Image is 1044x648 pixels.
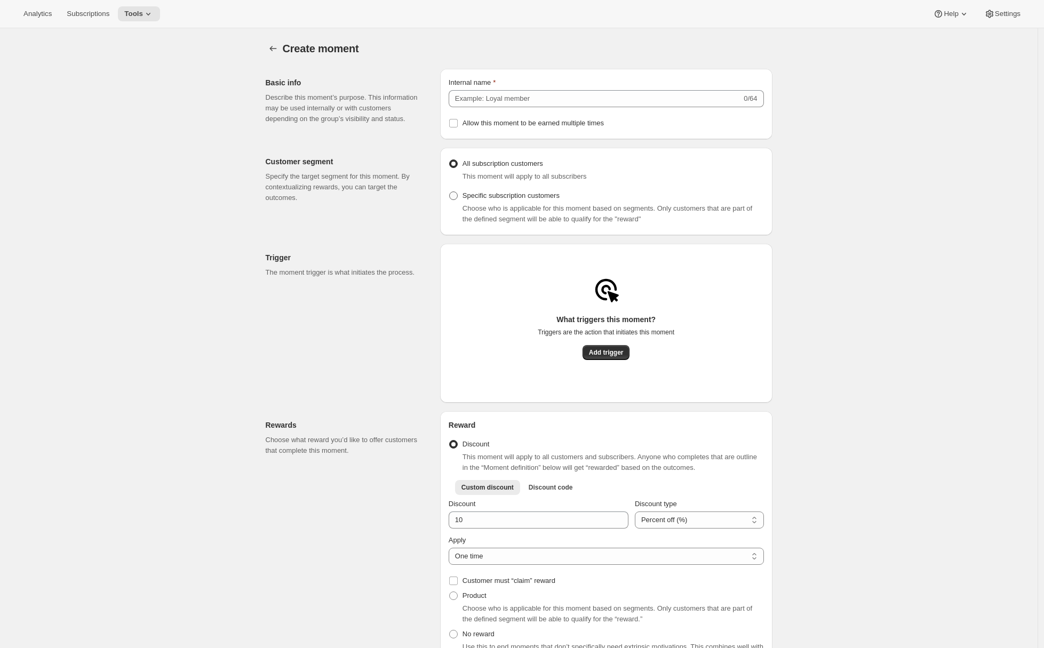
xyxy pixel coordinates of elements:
span: This moment will apply to all customers and subscribers. Anyone who completes that are outline in... [463,453,757,471]
span: No reward [463,630,495,638]
span: Discount code [529,483,573,492]
span: This moment will apply to all subscribers [463,172,587,180]
span: Choose who is applicable for this moment based on segments. Only customers that are part of the d... [463,604,752,623]
p: What triggers this moment? [538,314,674,325]
h2: Customer segment [266,156,423,167]
button: Tools [118,6,160,21]
h2: Reward [449,420,764,430]
span: Apply [449,536,466,544]
span: Custom discount [461,483,514,492]
span: Internal name [449,78,491,86]
span: Subscriptions [67,10,109,18]
span: Tools [124,10,143,18]
span: Discount [463,440,490,448]
span: Add trigger [589,348,624,357]
span: Help [944,10,958,18]
button: Add trigger [583,345,630,360]
span: Product [463,591,487,599]
span: All subscription customers [463,159,543,167]
button: Settings [978,6,1027,21]
span: Discount [449,500,476,508]
span: Create moment [283,43,359,54]
p: Specify the target segment for this moment. By contextualizing rewards, you can target the outcomes. [266,171,423,203]
input: Example: Loyal member [449,90,742,107]
button: Create moment [266,41,281,56]
p: Describe this moment’s purpose. This information may be used internally or with customers dependi... [266,92,423,124]
button: Discount codes [455,480,520,495]
span: Analytics [23,10,52,18]
button: Subscriptions [60,6,116,21]
span: Choose who is applicable for this moment based on segments. Only customers that are part of the d... [463,204,752,223]
span: Settings [995,10,1021,18]
button: Analytics [17,6,58,21]
span: Allow this moment to be earned multiple times [463,119,604,127]
h2: Basic info [266,77,423,88]
h2: Trigger [266,252,423,263]
p: The moment trigger is what initiates the process. [266,267,423,278]
h2: Rewards [266,420,423,430]
p: Choose what reward you’d like to offer customers that complete this moment. [266,435,423,456]
span: Customer must “claim” reward [463,577,555,585]
p: Triggers are the action that initiates this moment [538,328,674,337]
div: Discount codes [449,499,764,588]
button: Help [927,6,975,21]
span: Discount type [635,500,677,508]
button: Custom discounts [522,480,579,495]
span: Specific subscription customers [463,191,560,199]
